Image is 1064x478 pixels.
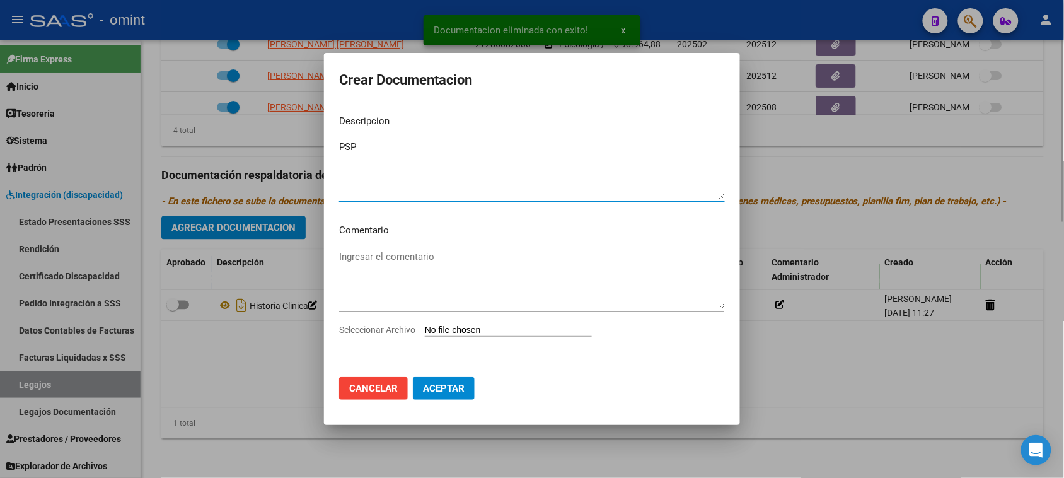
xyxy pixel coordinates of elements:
span: Cancelar [349,383,398,394]
div: Open Intercom Messenger [1021,435,1051,465]
h2: Crear Documentacion [339,68,725,92]
span: Seleccionar Archivo [339,325,415,335]
button: Cancelar [339,377,408,400]
span: Aceptar [423,383,465,394]
p: Descripcion [339,114,725,129]
p: Comentario [339,223,725,238]
button: Aceptar [413,377,475,400]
